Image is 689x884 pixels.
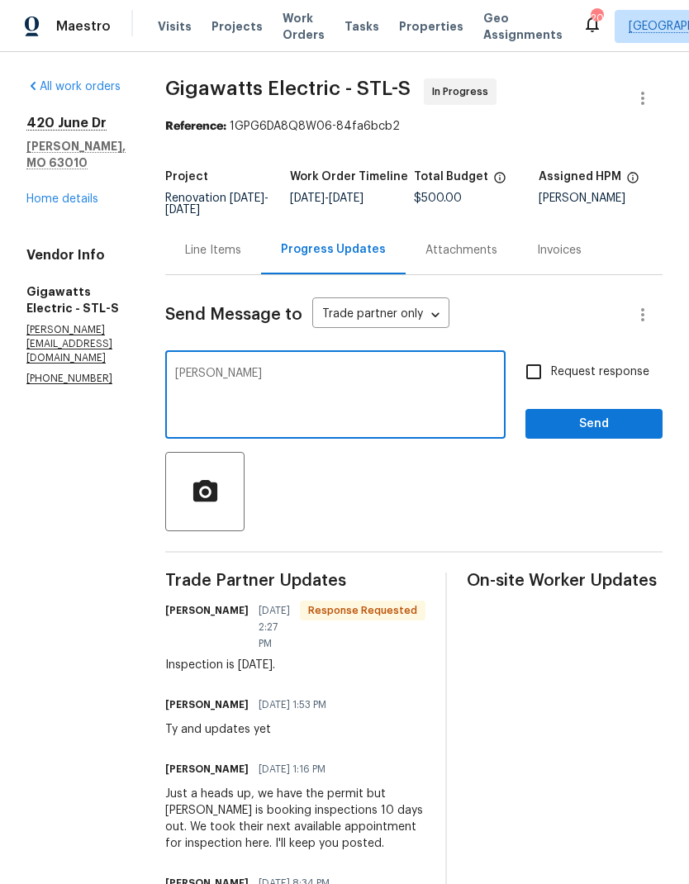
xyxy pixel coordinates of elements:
span: [DATE] [329,192,364,204]
span: [DATE] [290,192,325,204]
span: [DATE] 1:16 PM [259,761,325,777]
span: The total cost of line items that have been proposed by Opendoor. This sum includes line items th... [493,171,506,192]
textarea: [PERSON_NAME] [175,368,496,425]
span: Trade Partner Updates [165,573,425,589]
span: In Progress [432,83,495,100]
div: 20 [591,10,602,26]
span: The hpm assigned to this work order. [626,171,639,192]
span: Maestro [56,18,111,35]
div: [PERSON_NAME] [539,192,663,204]
div: Line Items [185,242,241,259]
button: Send [525,409,663,440]
span: On-site Worker Updates [467,573,663,589]
span: - [165,192,268,216]
h6: [PERSON_NAME] [165,696,249,713]
span: Send [539,414,649,435]
b: Reference: [165,121,226,132]
span: Work Orders [283,10,325,43]
span: Renovation [165,192,268,216]
div: Invoices [537,242,582,259]
h4: Vendor Info [26,247,126,264]
div: Just a heads up, we have the permit but [PERSON_NAME] is booking inspections 10 days out. We took... [165,786,425,852]
span: - [290,192,364,204]
span: Send Message to [165,307,302,323]
span: Gigawatts Electric - STL-S [165,78,411,98]
h6: [PERSON_NAME] [165,602,249,619]
span: Tasks [344,21,379,32]
div: 1GPG6DA8Q8W06-84fa6bcb2 [165,118,663,135]
span: Properties [399,18,463,35]
a: All work orders [26,81,121,93]
h5: Project [165,171,208,183]
h5: Assigned HPM [539,171,621,183]
h5: Work Order Timeline [290,171,408,183]
h5: Gigawatts Electric - STL-S [26,283,126,316]
h5: Total Budget [414,171,488,183]
span: Request response [551,364,649,381]
span: Response Requested [302,602,424,619]
span: $500.00 [414,192,462,204]
div: Ty and updates yet [165,721,336,738]
span: [DATE] 1:53 PM [259,696,326,713]
a: Home details [26,193,98,205]
div: Progress Updates [281,241,386,258]
span: Geo Assignments [483,10,563,43]
span: [DATE] [165,204,200,216]
span: Visits [158,18,192,35]
span: [DATE] 2:27 PM [259,602,290,652]
span: [DATE] [230,192,264,204]
div: Inspection is [DATE]. [165,657,425,673]
div: Attachments [425,242,497,259]
span: Projects [211,18,263,35]
h6: [PERSON_NAME] [165,761,249,777]
div: Trade partner only [312,302,449,329]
